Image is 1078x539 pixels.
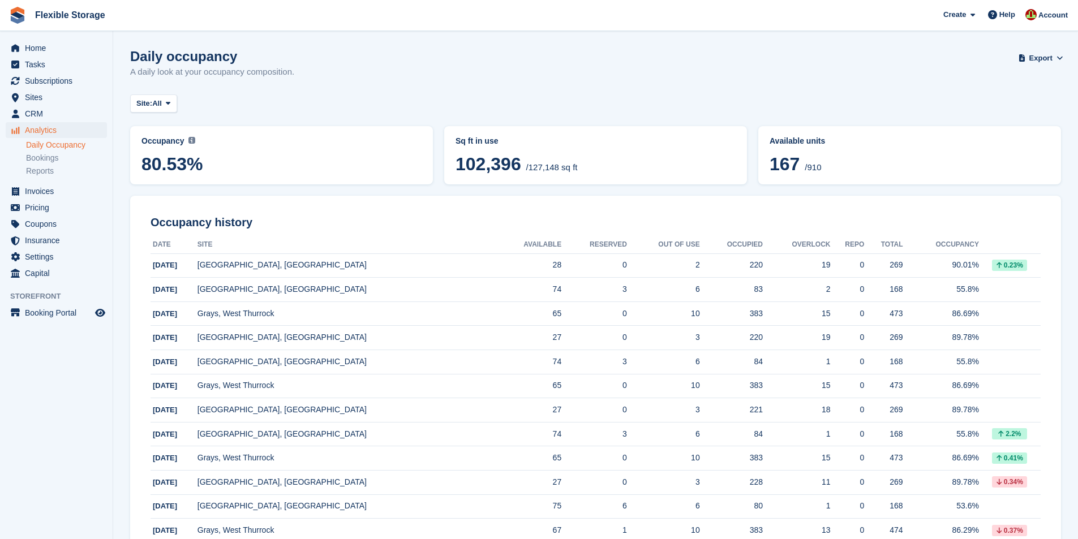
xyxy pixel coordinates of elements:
[831,356,865,368] div: 0
[6,305,107,321] a: menu
[864,374,903,398] td: 473
[495,326,562,350] td: 27
[627,350,700,374] td: 6
[903,326,979,350] td: 89.78%
[763,428,831,440] div: 1
[700,356,763,368] div: 84
[770,136,825,145] span: Available units
[903,446,979,471] td: 86.69%
[153,261,177,269] span: [DATE]
[561,398,627,422] td: 0
[831,380,865,391] div: 0
[495,350,562,374] td: 74
[197,350,495,374] td: [GEOGRAPHIC_DATA], [GEOGRAPHIC_DATA]
[26,140,107,150] a: Daily Occupancy
[456,135,736,147] abbr: Current breakdown of sq ft occupied
[495,374,562,398] td: 65
[151,236,197,254] th: Date
[700,308,763,320] div: 383
[6,183,107,199] a: menu
[6,232,107,248] a: menu
[141,136,184,145] span: Occupancy
[864,422,903,446] td: 168
[197,278,495,302] td: [GEOGRAPHIC_DATA], [GEOGRAPHIC_DATA]
[25,40,93,56] span: Home
[25,183,93,199] span: Invoices
[197,253,495,278] td: [GEOGRAPHIC_DATA], [GEOGRAPHIC_DATA]
[700,283,763,295] div: 83
[153,309,177,318] span: [DATE]
[6,106,107,122] a: menu
[627,494,700,519] td: 6
[188,137,195,144] img: icon-info-grey-7440780725fd019a000dd9b08b2336e03edf1995a4989e88bcd33f0948082b44.svg
[25,216,93,232] span: Coupons
[561,350,627,374] td: 3
[1038,10,1068,21] span: Account
[1029,53,1053,64] span: Export
[25,232,93,248] span: Insurance
[763,452,831,464] div: 15
[700,259,763,271] div: 220
[93,306,107,320] a: Preview store
[495,253,562,278] td: 28
[763,524,831,536] div: 13
[6,89,107,105] a: menu
[700,236,763,254] th: Occupied
[864,236,903,254] th: Total
[10,291,113,302] span: Storefront
[700,404,763,416] div: 221
[763,331,831,343] div: 19
[561,471,627,495] td: 0
[700,331,763,343] div: 220
[763,236,831,254] th: Overlock
[903,301,979,326] td: 86.69%
[700,380,763,391] div: 383
[153,357,177,366] span: [DATE]
[1025,9,1037,20] img: David Jones
[561,422,627,446] td: 3
[992,476,1027,488] div: 0.34%
[153,478,177,486] span: [DATE]
[763,500,831,512] div: 1
[1020,49,1061,67] button: Export
[864,278,903,302] td: 168
[831,236,865,254] th: Repo
[25,106,93,122] span: CRM
[763,283,831,295] div: 2
[864,471,903,495] td: 269
[831,283,865,295] div: 0
[25,265,93,281] span: Capital
[561,374,627,398] td: 0
[903,236,979,254] th: Occupancy
[831,500,865,512] div: 0
[495,494,562,519] td: 75
[992,428,1027,439] div: 2.2%
[495,278,562,302] td: 74
[153,381,177,390] span: [DATE]
[130,49,294,64] h1: Daily occupancy
[197,236,495,254] th: Site
[6,216,107,232] a: menu
[495,446,562,471] td: 65
[197,446,495,471] td: Grays, West Thurrock
[26,153,107,163] a: Bookings
[25,73,93,89] span: Subscriptions
[25,249,93,265] span: Settings
[627,446,700,471] td: 10
[700,452,763,464] div: 383
[6,265,107,281] a: menu
[197,494,495,519] td: [GEOGRAPHIC_DATA], [GEOGRAPHIC_DATA]
[763,308,831,320] div: 15
[153,333,177,342] span: [DATE]
[25,122,93,138] span: Analytics
[495,301,562,326] td: 65
[141,154,422,174] span: 80.53%
[627,253,700,278] td: 2
[152,98,162,109] span: All
[25,57,93,72] span: Tasks
[197,374,495,398] td: Grays, West Thurrock
[153,502,177,510] span: [DATE]
[6,57,107,72] a: menu
[495,236,562,254] th: Available
[6,73,107,89] a: menu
